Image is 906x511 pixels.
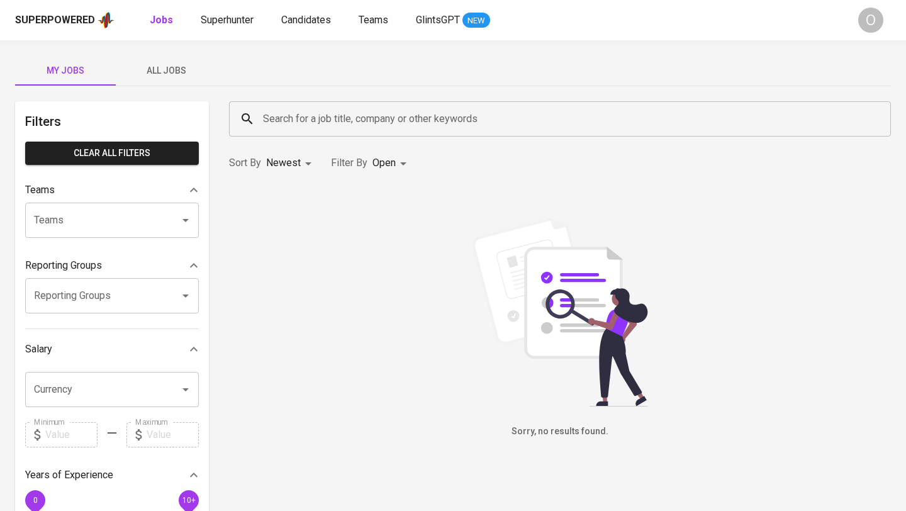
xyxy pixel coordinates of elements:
div: Teams [25,177,199,203]
p: Reporting Groups [25,258,102,273]
div: Open [372,152,411,175]
p: Salary [25,342,52,357]
b: Jobs [150,14,173,26]
p: Teams [25,182,55,198]
button: Clear All filters [25,142,199,165]
div: Newest [266,152,316,175]
span: NEW [462,14,490,27]
p: Newest [266,155,301,171]
div: O [858,8,883,33]
p: Sort By [229,155,261,171]
a: Superhunter [201,13,256,28]
div: Reporting Groups [25,253,199,278]
img: file_searching.svg [466,218,654,407]
button: Open [177,287,194,305]
button: Open [177,211,194,229]
img: app logo [98,11,115,30]
p: Years of Experience [25,468,113,483]
span: My Jobs [23,63,108,79]
span: GlintsGPT [416,14,460,26]
a: Candidates [281,13,333,28]
div: Years of Experience [25,463,199,488]
a: GlintsGPT NEW [416,13,490,28]
a: Jobs [150,13,176,28]
a: Superpoweredapp logo [15,11,115,30]
span: Clear All filters [35,145,189,161]
div: Superpowered [15,13,95,28]
p: Filter By [331,155,367,171]
span: Superhunter [201,14,254,26]
input: Value [45,422,98,447]
span: Teams [359,14,388,26]
h6: Sorry, no results found. [229,425,891,439]
span: 0 [33,495,37,504]
input: Value [147,422,199,447]
div: Salary [25,337,199,362]
button: Open [177,381,194,398]
span: All Jobs [123,63,209,79]
a: Teams [359,13,391,28]
span: 10+ [182,495,195,504]
span: Open [372,157,396,169]
h6: Filters [25,111,199,132]
span: Candidates [281,14,331,26]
